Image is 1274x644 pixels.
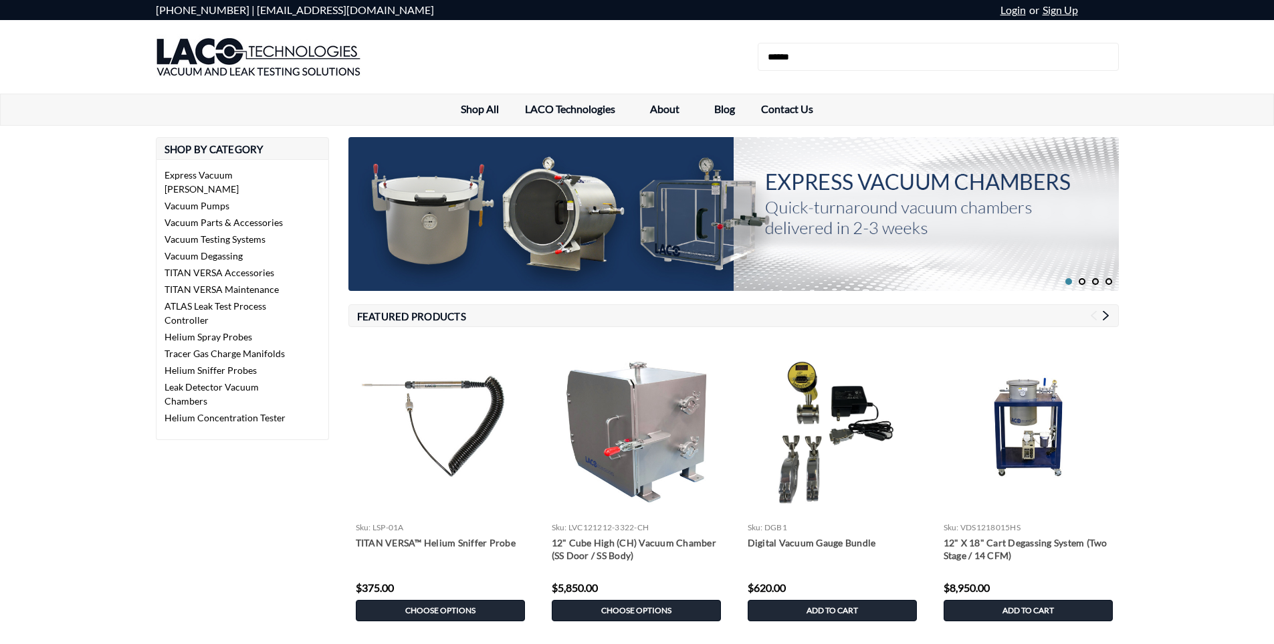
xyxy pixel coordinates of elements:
[1026,3,1039,16] span: or
[156,298,303,328] a: ATLAS Leak Test Process Controller
[1089,311,1099,321] button: Previous
[937,375,1120,477] img: 12" X 18" Cart Degassing System (Two Stage / 14 CFM)
[1002,606,1054,615] span: Add to Cart
[748,94,827,124] a: Contact Us
[1079,278,1086,286] button: 2 of 4
[156,409,303,426] a: Helium Concentration Tester
[944,600,1113,621] a: Add to Cart
[156,379,303,409] a: Leak Detector Vacuum Chambers
[156,328,303,345] a: Helium Spray Probes
[944,581,990,594] span: $8,950.00
[552,536,721,563] a: 12" Cube High (CH) Vacuum Chamber (SS Door / SS Body)
[1092,278,1099,286] button: 3 of 4
[552,522,567,532] span: sku:
[356,522,404,532] a: sku: LSP-01A
[552,600,721,621] a: Choose Options
[637,94,702,125] a: About
[156,197,303,214] a: Vacuum Pumps
[156,281,303,298] a: TITAN VERSA Maintenance
[348,304,1119,327] h2: Featured Products
[512,94,637,125] a: LACO Technologies
[405,606,475,615] span: Choose Options
[764,335,901,518] img: Digital Vacuum Gauge Bundle
[156,137,329,160] h2: Shop By Category
[448,94,512,124] a: Shop All
[1101,311,1111,321] button: Next
[960,522,1021,532] span: VDS1218015HS
[807,606,858,615] span: Add to Cart
[348,137,1119,291] a: hero image slide
[156,362,303,379] a: Helium Sniffer Probes
[156,23,361,90] img: LACO Technologies
[601,606,671,615] span: Choose Options
[156,247,303,264] a: Vacuum Degassing
[748,600,917,621] a: Add to Cart
[349,375,532,477] img: TITAN VERSA™ Helium Sniffer Probe
[356,600,525,621] a: Choose Options
[156,345,303,362] a: Tracer Gas Charge Manifolds
[748,522,763,532] span: sku:
[944,522,1021,532] a: sku: VDS1218015HS
[156,231,303,247] a: Vacuum Testing Systems
[748,536,917,563] a: Digital Vacuum Gauge Bundle
[944,522,959,532] span: sku:
[156,264,303,281] a: TITAN VERSA Accessories
[748,581,786,594] span: $620.00
[156,167,303,197] a: Express Vacuum [PERSON_NAME]
[156,214,303,231] a: Vacuum Parts & Accessories
[1105,278,1113,286] button: 4 of 4
[764,522,787,532] span: DGB1
[356,522,371,532] span: sku:
[356,581,394,594] span: $375.00
[702,94,748,124] a: Blog
[748,522,787,532] a: sku: DGB1
[1085,1,1119,20] a: cart-preview-dropdown
[1065,278,1073,286] button: 1 of 4
[373,522,404,532] span: LSP-01A
[552,581,598,594] span: $5,850.00
[552,522,649,532] a: sku: LVC121212-3322-CH
[356,536,525,563] a: TITAN VERSA™ Helium Sniffer Probe
[944,536,1113,563] a: 12" X 18" Cart Degassing System (Two Stage / 14 CFM)
[568,522,649,532] span: LVC121212-3322-CH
